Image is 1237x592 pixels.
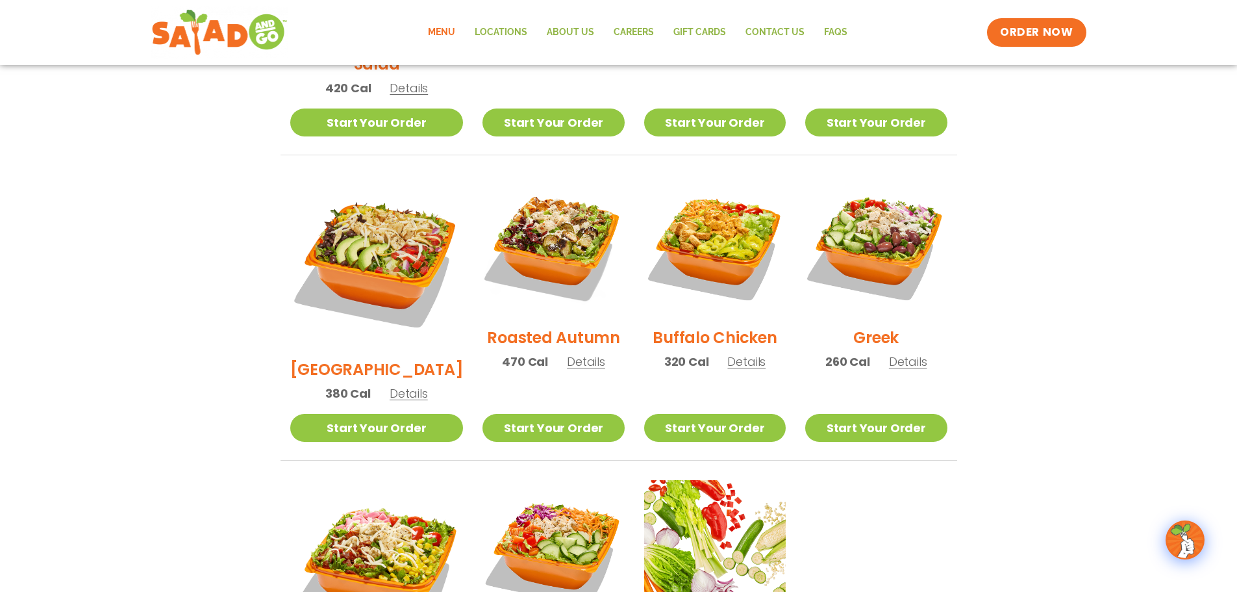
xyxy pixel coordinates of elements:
[805,109,947,136] a: Start Your Order
[482,414,624,442] a: Start Your Order
[390,80,428,96] span: Details
[644,109,786,136] a: Start Your Order
[805,175,947,316] img: Product photo for Greek Salad
[853,326,899,349] h2: Greek
[290,175,464,348] img: Product photo for BBQ Ranch Salad
[644,414,786,442] a: Start Your Order
[664,18,736,47] a: GIFT CARDS
[664,353,709,370] span: 320 Cal
[727,354,766,370] span: Details
[418,18,857,47] nav: Menu
[290,414,464,442] a: Start Your Order
[736,18,814,47] a: Contact Us
[290,358,464,381] h2: [GEOGRAPHIC_DATA]
[290,109,464,136] a: Start Your Order
[987,18,1086,47] a: ORDER NOW
[825,353,870,370] span: 260 Cal
[537,18,604,47] a: About Us
[567,354,605,370] span: Details
[1167,522,1203,558] img: wpChatIcon
[814,18,857,47] a: FAQs
[325,79,371,97] span: 420 Cal
[390,385,428,402] span: Details
[644,175,786,316] img: Product photo for Buffalo Chicken Salad
[805,414,947,442] a: Start Your Order
[1000,25,1073,40] span: ORDER NOW
[151,6,288,58] img: new-SAG-logo-768×292
[487,326,620,349] h2: Roasted Autumn
[502,353,548,370] span: 470 Cal
[889,354,927,370] span: Details
[482,109,624,136] a: Start Your Order
[465,18,537,47] a: Locations
[653,326,777,349] h2: Buffalo Chicken
[604,18,664,47] a: Careers
[482,175,624,316] img: Product photo for Roasted Autumn Salad
[325,385,371,402] span: 380 Cal
[418,18,465,47] a: Menu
